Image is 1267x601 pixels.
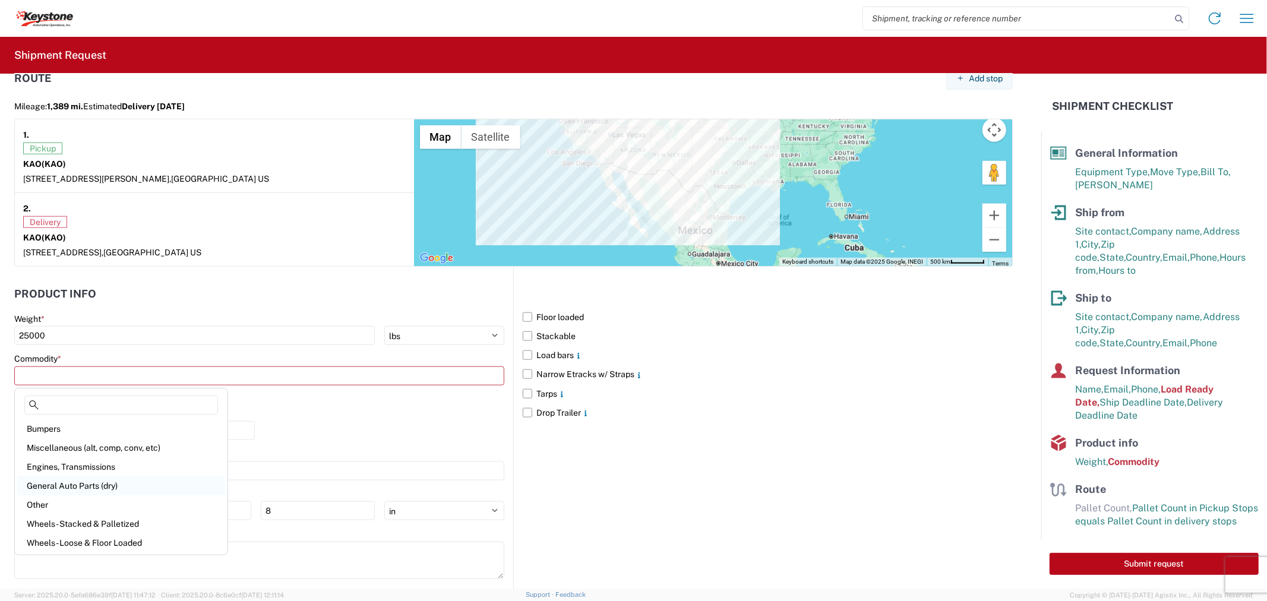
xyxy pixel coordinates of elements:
[23,159,66,169] strong: KAO
[1075,436,1138,449] span: Product info
[1075,226,1131,237] span: Site contact,
[1108,456,1159,467] span: Commodity
[23,233,66,242] strong: KAO
[17,457,225,476] div: Engines, Transmissions
[83,102,185,111] span: Estimated
[241,591,284,599] span: [DATE] 12:11:14
[417,251,456,266] img: Google
[523,403,1013,422] label: Drop Trailer
[992,260,1009,267] a: Terms
[42,233,66,242] span: (KAO)
[1075,384,1104,395] span: Name,
[122,102,185,111] span: Delivery [DATE]
[1075,166,1150,178] span: Equipment Type,
[526,591,555,598] a: Support
[1099,252,1126,263] span: State,
[1075,364,1180,377] span: Request Information
[42,159,66,169] span: (KAO)
[1098,265,1136,276] span: Hours to
[863,7,1171,30] input: Shipment, tracking or reference number
[1162,337,1190,349] span: Email,
[1075,147,1178,159] span: General Information
[23,216,67,228] span: Delivery
[17,514,225,533] div: Wheels - Stacked & Palletized
[946,68,1013,90] button: Add stop
[1075,179,1153,191] span: [PERSON_NAME]
[982,161,1006,185] button: Drag Pegman onto the map to open Street View
[14,48,106,62] h2: Shipment Request
[1126,252,1162,263] span: Country,
[14,102,83,111] span: Mileage:
[1075,502,1258,527] span: Pallet Count in Pickup Stops equals Pallet Count in delivery stops
[14,72,51,84] h2: Route
[47,102,83,111] span: 1,389 mi.
[417,251,456,266] a: Open this area in Google Maps (opens a new window)
[982,118,1006,142] button: Map camera controls
[14,314,45,324] label: Weight
[523,365,1013,384] label: Narrow Etracks w/ Straps
[982,204,1006,227] button: Zoom in
[1075,311,1131,322] span: Site contact,
[420,125,462,149] button: Show street map
[1070,590,1253,600] span: Copyright © [DATE]-[DATE] Agistix Inc., All Rights Reserved
[14,353,61,364] label: Commodity
[1200,166,1231,178] span: Bill To,
[103,248,201,257] span: [GEOGRAPHIC_DATA] US
[111,591,156,599] span: [DATE] 11:47:12
[23,143,62,154] span: Pickup
[23,201,31,216] strong: 2.
[1075,502,1132,514] span: Pallet Count,
[1081,239,1101,250] span: City,
[969,73,1003,84] span: Add stop
[1131,226,1203,237] span: Company name,
[1190,252,1219,263] span: Phone,
[17,438,225,457] div: Miscellaneous (alt, comp, conv, etc)
[14,288,96,300] h2: Product Info
[1104,384,1131,395] span: Email,
[841,258,923,265] span: Map data ©2025 Google, INEGI
[1050,553,1259,575] button: Submit request
[1162,252,1190,263] span: Email,
[555,591,586,598] a: Feedback
[782,258,833,266] button: Keyboard shortcuts
[1126,337,1162,349] span: Country,
[14,591,156,599] span: Server: 2025.20.0-5efa686e39f
[1081,324,1101,336] span: City,
[523,384,1013,403] label: Tarps
[1099,397,1187,408] span: Ship Deadline Date,
[523,346,1013,365] label: Load bars
[927,258,988,266] button: Map Scale: 500 km per 54 pixels
[1075,292,1111,304] span: Ship to
[23,248,103,257] span: [STREET_ADDRESS],
[261,501,375,520] input: H
[1052,99,1173,113] h2: Shipment Checklist
[23,174,171,184] span: [STREET_ADDRESS][PERSON_NAME],
[1075,456,1108,467] span: Weight,
[1190,337,1217,349] span: Phone
[1131,384,1161,395] span: Phone,
[23,128,29,143] strong: 1.
[930,258,950,265] span: 500 km
[1150,166,1200,178] span: Move Type,
[1099,337,1126,349] span: State,
[462,125,520,149] button: Show satellite imagery
[523,327,1013,346] label: Stackable
[1075,206,1124,219] span: Ship from
[982,228,1006,252] button: Zoom out
[17,495,225,514] div: Other
[1131,311,1203,322] span: Company name,
[17,533,225,552] div: Wheels - Loose & Floor Loaded
[523,308,1013,327] label: Floor loaded
[161,591,284,599] span: Client: 2025.20.0-8c6e0cf
[1075,483,1106,495] span: Route
[17,419,225,438] div: Bumpers
[17,476,225,495] div: General Auto Parts (dry)
[171,174,269,184] span: [GEOGRAPHIC_DATA] US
